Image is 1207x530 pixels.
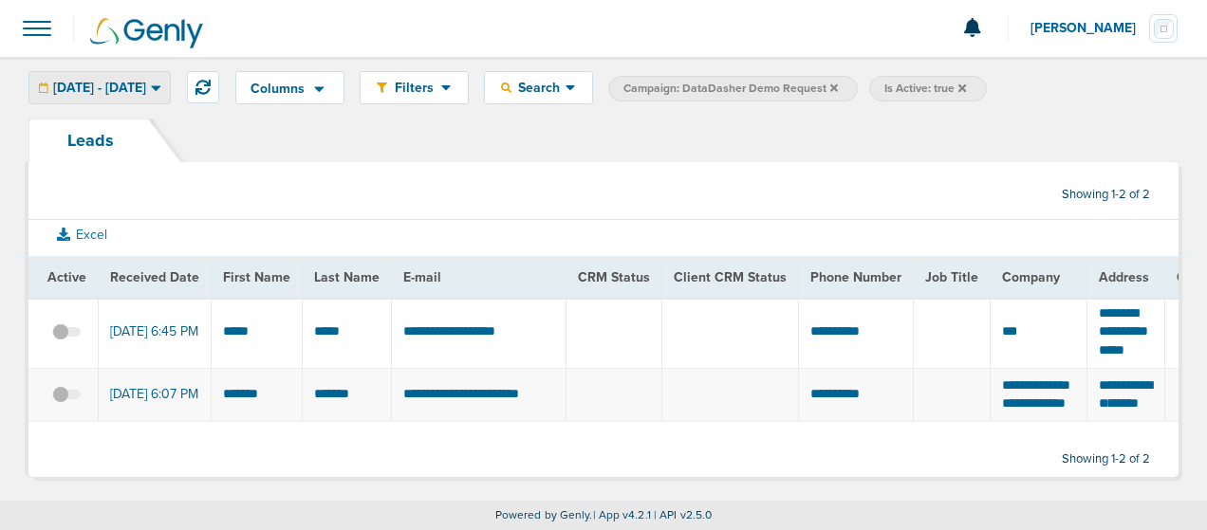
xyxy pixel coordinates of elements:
span: [DATE] - [DATE] [53,82,146,95]
span: Showing 1-2 of 2 [1062,187,1150,203]
span: Campaign: DataDasher Demo Request [623,81,838,97]
td: [DATE] 6:45 PM [99,297,212,368]
span: Active [47,269,86,285]
button: Excel [43,223,121,247]
img: Genly [90,18,203,48]
span: First Name [223,269,290,285]
th: Client CRM Status [662,258,799,297]
span: Is Active: true [884,81,966,97]
span: Phone Number [810,269,901,285]
span: | App v4.2.1 [593,508,651,521]
span: Showing 1-2 of 2 [1062,451,1150,467]
span: Columns [251,82,305,96]
span: CRM Status [578,269,650,285]
th: Job Title [914,258,991,297]
a: Leads [28,119,153,162]
span: Filters [387,80,441,96]
th: Company [991,258,1087,297]
span: Search [511,80,566,96]
span: Received Date [110,269,199,285]
span: Last Name [314,269,380,285]
span: E-mail [403,269,441,285]
span: [PERSON_NAME] [1031,22,1149,35]
span: | API v2.5.0 [654,508,712,521]
td: [DATE] 6:07 PM [99,368,212,421]
th: Address [1086,258,1165,297]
